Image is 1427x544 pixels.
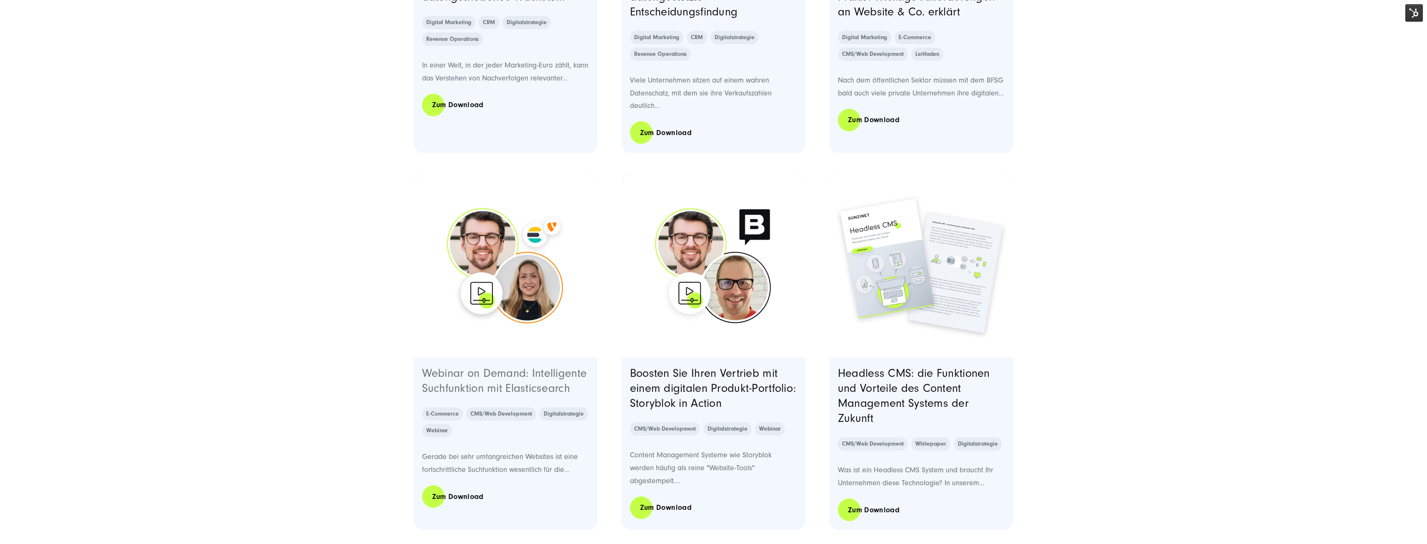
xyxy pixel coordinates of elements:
[622,174,806,358] a: Featured image: Zwei Männer, die Sprecher des Webinars
[954,437,1002,451] a: Digitalstrategie
[422,407,463,421] a: E-Commerce
[838,31,891,44] a: Digital Marketing
[838,48,908,61] a: CMS/Web Development
[630,422,700,436] a: CMS/Web Development
[622,174,806,358] img: Zwei Männer, die Sprecher des Webinars
[466,407,536,421] a: CMS/Web Development
[755,422,785,436] a: Webinar
[422,93,494,117] a: Zum Download
[838,437,908,451] a: CMS/Web Development
[630,31,683,44] a: Digital Marketing
[838,367,990,425] a: Headless CMS: die Funktionen und Vorteile des Content Management Systems der Zukunft
[630,48,691,61] a: Revenue Operations
[630,121,702,145] a: Zum Download
[1405,4,1423,22] img: HubSpot Tools-Menüschalter
[630,496,702,519] a: Zum Download
[422,16,475,29] a: Digital Marketing
[479,16,499,29] a: CRM
[502,16,551,29] a: Digitalstrategie
[422,33,483,46] a: Revenue Operations
[838,108,910,132] a: Zum Download
[911,437,950,451] a: Whitepaper
[895,31,935,44] a: E-Commerce
[838,74,1005,100] p: Nach dem öffentlichen Sektor müssen mit dem BFSG bald auch viele private Unternehmen ihre digital...
[422,59,590,85] p: In einer Welt, in der jeder Marketing-Euro zählt, kann das Verstehen von Nachverfolgen relevanter...
[630,367,796,410] a: Boosten Sie Ihren Vertrieb mit einem digitalen Produkt-Portfolio: Storyblok in Action
[540,407,588,421] a: Digitalstrategie
[422,485,494,509] a: Zum Download
[830,174,1014,358] a: Read full post: Whitepaper | Headless CMS: Funktionen und Vorteile des Content Management Systems
[422,367,587,395] a: Webinar on Demand: Intelligente Suchfunktion mit Elasticsearch
[422,424,452,437] a: Webinar
[710,31,759,44] a: Digitalstrategie
[630,449,797,487] p: Content Management Systeme wie Storyblok werden häufig als reine "Website-Tools" abgestempelt....
[422,451,590,476] p: Gerade bei sehr umfangreichen Websites ist eine fortschrittliche Suchfunktion wesentlich für die...
[911,48,943,61] a: Leitfaden
[830,174,1014,530] article: Blog post summary: Whitepaper | Headless CMS: Funktionen und Vorteile des Content Management Systems
[838,464,1005,489] p: Was ist ein Headless CMS System und braucht Ihr Unternehmen diese Technologie? In unserem...
[630,74,797,113] p: Viele Unternehmen sitzen auf einem wahren Datenschatz, mit dem sie ihre Verkaufszahlen deutlich...
[414,174,598,530] article: Blog post summary: Intelligente Suchfunktion für eine erstklassige UX | Webinar on Demand
[838,498,910,522] a: Zum Download
[703,422,752,436] a: Digitalstrategie
[414,174,598,358] a: Featured image: Headerbild des Webinars ‚Intelligente Suchfunktion mit Elasticsearch‘: Zwei Perso...
[414,174,598,358] img: Headerbild des Webinars ‚Intelligente Suchfunktion mit Elasticsearch‘: Zwei Personen, eine lächel...
[622,174,806,530] article: Blog post summary: Webinar on Demand | Digitales Produktportfolio mit Storyblok
[687,31,707,44] a: CRM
